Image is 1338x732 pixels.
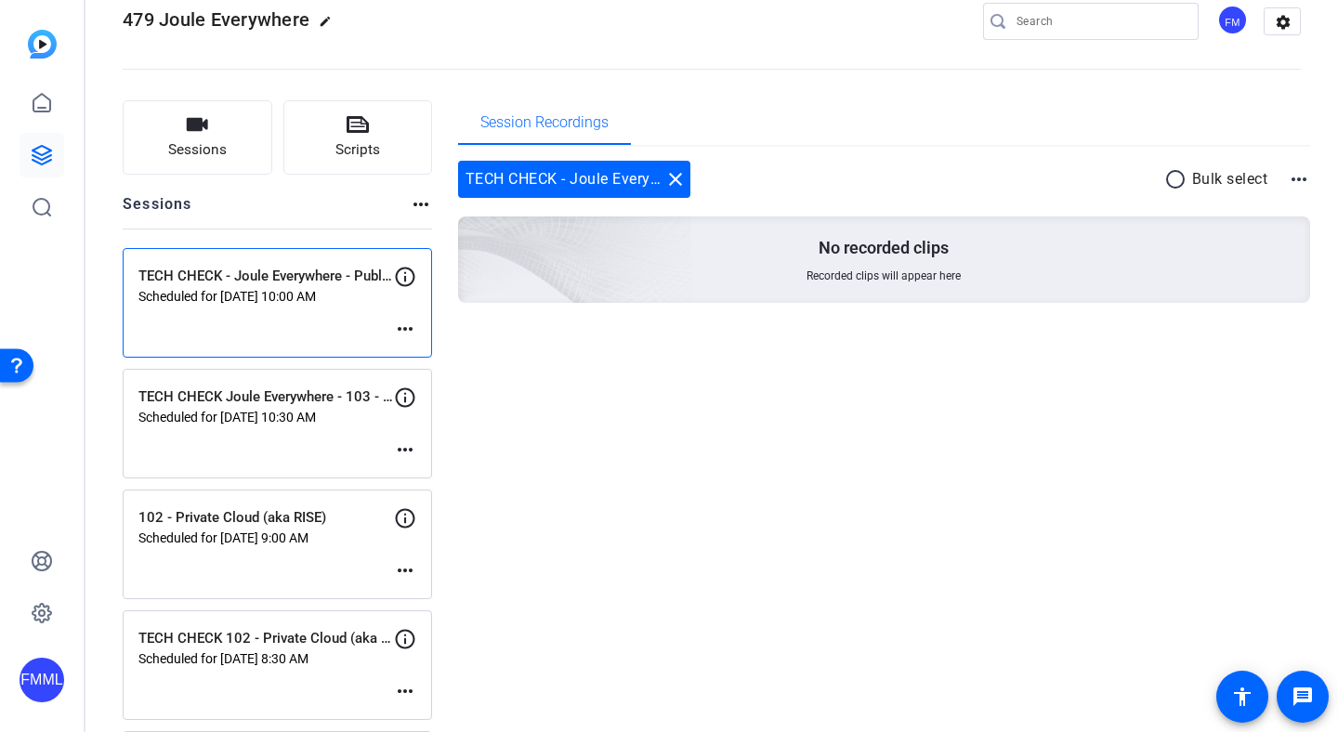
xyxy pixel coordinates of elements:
[138,530,394,545] p: Scheduled for [DATE] 9:00 AM
[664,168,687,190] mat-icon: close
[394,438,416,461] mat-icon: more_horiz
[250,33,693,436] img: embarkstudio-empty-session.png
[138,289,394,304] p: Scheduled for [DATE] 10:00 AM
[138,651,394,666] p: Scheduled for [DATE] 8:30 AM
[138,628,394,649] p: TECH CHECK 102 - Private Cloud (aka RISE)
[394,680,416,702] mat-icon: more_horiz
[410,193,432,216] mat-icon: more_horiz
[138,410,394,425] p: Scheduled for [DATE] 10:30 AM
[394,559,416,582] mat-icon: more_horiz
[1292,686,1314,708] mat-icon: message
[123,8,309,31] span: 479 Joule Everywhere
[458,161,690,198] div: TECH CHECK - Joule Everywhere - Public Cloud
[138,266,394,287] p: TECH CHECK - Joule Everywhere - Public Cloud
[1265,8,1302,36] mat-icon: settings
[123,100,272,175] button: Sessions
[1164,168,1192,190] mat-icon: radio_button_unchecked
[123,193,192,229] h2: Sessions
[1288,168,1310,190] mat-icon: more_horiz
[807,268,961,283] span: Recorded clips will appear here
[138,507,394,529] p: 102 - Private Cloud (aka RISE)
[1017,10,1184,33] input: Search
[283,100,433,175] button: Scripts
[1192,168,1268,190] p: Bulk select
[138,386,394,408] p: TECH CHECK Joule Everywhere - 103 - Procurement.
[480,115,609,130] span: Session Recordings
[819,237,949,259] p: No recorded clips
[28,30,57,59] img: blue-gradient.svg
[168,139,227,161] span: Sessions
[319,15,341,37] mat-icon: edit
[1217,5,1250,37] ngx-avatar: Flying Monkeys Media, LLC
[394,318,416,340] mat-icon: more_horiz
[20,658,64,702] div: FMML
[1217,5,1248,35] div: FM
[335,139,380,161] span: Scripts
[1231,686,1253,708] mat-icon: accessibility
